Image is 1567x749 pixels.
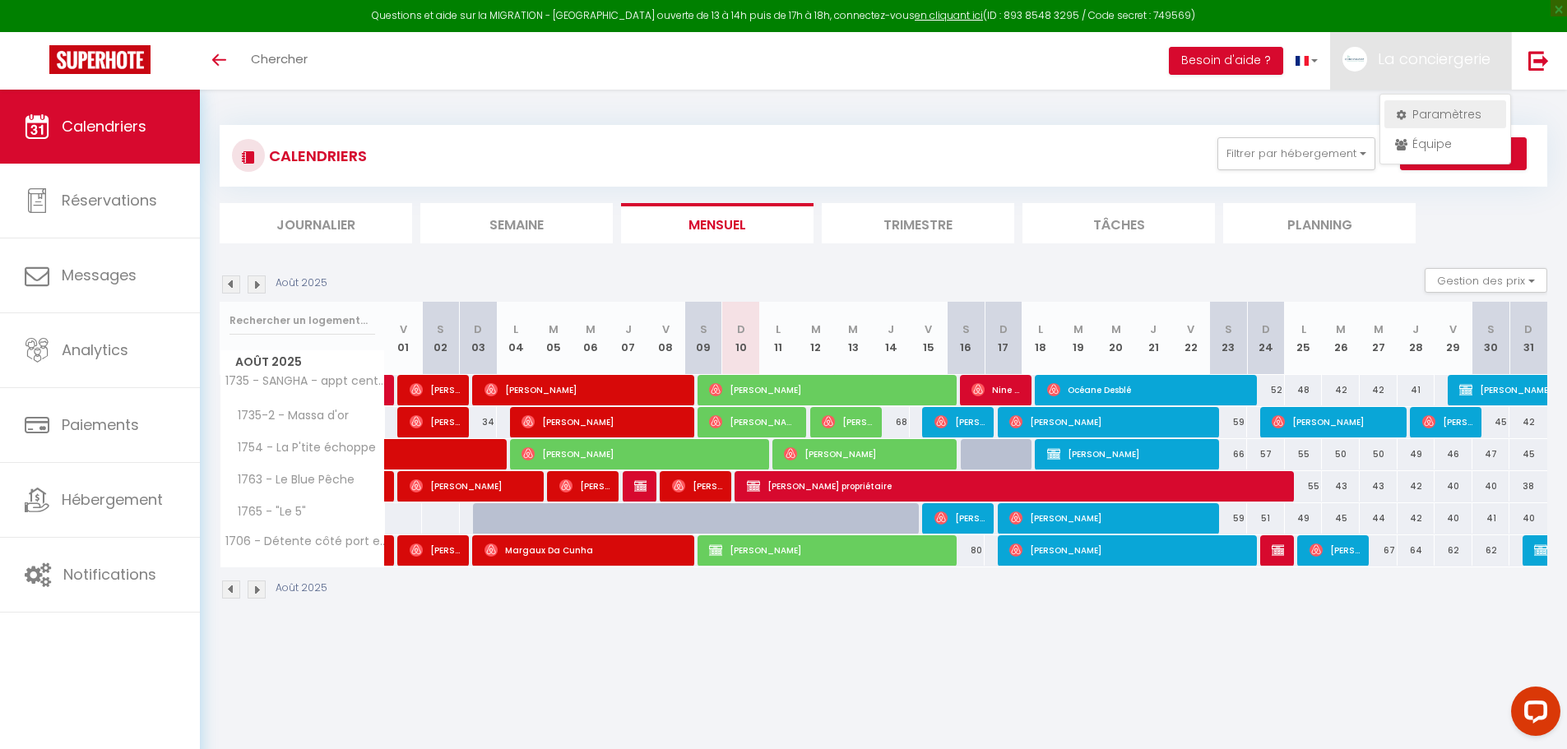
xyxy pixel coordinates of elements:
th: 23 [1210,302,1248,375]
span: Resa Propriétaire [634,470,647,502]
span: [PERSON_NAME] [1009,502,1211,534]
div: 45 [1322,503,1360,534]
div: 40 [1435,503,1472,534]
th: 22 [1172,302,1210,375]
abbr: L [1038,321,1043,337]
p: Août 2025 [276,580,327,596]
th: 01 [385,302,423,375]
img: logout [1528,50,1549,71]
div: 66 [1210,439,1248,469]
div: 43 [1322,471,1360,502]
a: Paramètres [1384,100,1506,128]
th: 27 [1360,302,1398,375]
button: Gestion des prix [1425,268,1547,293]
span: Notifications [63,564,156,585]
th: 12 [797,302,835,375]
th: 30 [1472,302,1510,375]
li: Planning [1223,203,1416,243]
abbr: M [549,321,559,337]
span: [PERSON_NAME] [522,406,685,437]
abbr: S [437,321,444,337]
span: Réservations [62,190,157,210]
span: [PERSON_NAME] [1009,534,1249,566]
th: 02 [422,302,460,375]
th: 28 [1398,302,1435,375]
img: ... [1342,47,1367,72]
p: Août 2025 [276,275,327,291]
abbr: M [1336,321,1346,337]
div: 50 [1360,439,1398,469]
span: La conciergerie [1378,49,1491,69]
th: 29 [1435,302,1472,375]
th: 20 [1097,302,1135,375]
div: 42 [1398,503,1435,534]
abbr: L [776,321,781,337]
abbr: V [925,321,932,337]
div: 55 [1285,471,1323,502]
abbr: L [513,321,518,337]
div: 42 [1360,375,1398,405]
span: [PERSON_NAME] [1272,406,1398,437]
abbr: D [1524,321,1532,337]
abbr: V [1449,321,1457,337]
li: Tâches [1022,203,1215,243]
div: 59 [1210,503,1248,534]
img: Super Booking [49,45,151,74]
span: [PERSON_NAME] [484,374,686,405]
a: en cliquant ici [915,8,983,22]
th: 26 [1322,302,1360,375]
div: 41 [1398,375,1435,405]
span: [PERSON_NAME] [934,502,985,534]
th: 04 [497,302,535,375]
div: 42 [1398,471,1435,502]
div: 40 [1435,471,1472,502]
div: 57 [1247,439,1285,469]
div: 47 [1472,439,1510,469]
iframe: LiveChat chat widget [1498,680,1567,749]
th: 14 [872,302,910,375]
th: 21 [1134,302,1172,375]
th: 06 [572,302,610,375]
abbr: S [1225,321,1232,337]
th: 24 [1247,302,1285,375]
th: 18 [1022,302,1060,375]
abbr: D [1262,321,1270,337]
div: 41 [1472,503,1510,534]
abbr: M [1073,321,1083,337]
abbr: V [1187,321,1194,337]
abbr: S [700,321,707,337]
li: Trimestre [822,203,1014,243]
div: 64 [1398,535,1435,566]
div: 49 [1285,503,1323,534]
span: [PERSON_NAME] [709,534,948,566]
abbr: L [1301,321,1306,337]
th: 07 [610,302,647,375]
abbr: D [999,321,1008,337]
span: Calendriers [62,116,146,136]
span: 1706 - Détente côté port et cure thermale [223,535,387,548]
div: 59 [1210,407,1248,437]
abbr: S [1487,321,1495,337]
span: [PERSON_NAME] [1310,534,1360,566]
span: Nine Ferre [971,374,1022,405]
span: [PERSON_NAME] [410,374,460,405]
span: Analytics [62,340,128,360]
div: 43 [1360,471,1398,502]
div: 40 [1509,503,1547,534]
span: [PERSON_NAME] [672,470,722,502]
span: Août 2025 [220,350,384,374]
abbr: V [662,321,670,337]
div: 52 [1247,375,1285,405]
span: 1754 - La P'tite échoppe [223,439,380,457]
th: 13 [835,302,873,375]
div: 40 [1472,471,1510,502]
abbr: M [811,321,821,337]
div: 45 [1472,407,1510,437]
th: 19 [1059,302,1097,375]
span: [PERSON_NAME] [559,470,610,502]
span: [PERSON_NAME] [709,406,797,437]
a: Équipe [1384,130,1506,158]
span: 1735 - SANGHA - appt centre-ville [223,375,387,387]
span: [PERSON_NAME] [410,406,460,437]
